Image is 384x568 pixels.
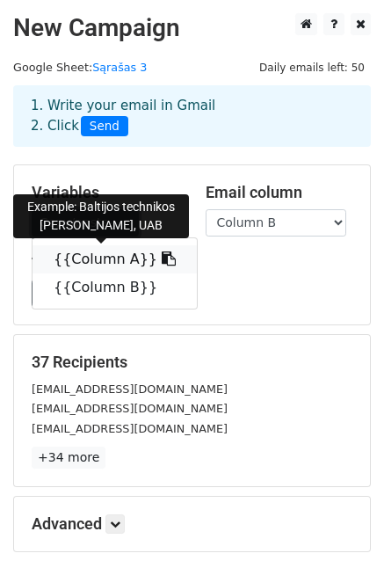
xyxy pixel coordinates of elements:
div: 1. Write your email in Gmail 2. Click [18,96,366,136]
a: +34 more [32,447,105,469]
a: Sąrašas 3 [92,61,147,74]
a: {{Column A}} [33,245,197,273]
a: {{Column B}} [33,273,197,302]
small: [EMAIL_ADDRESS][DOMAIN_NAME] [32,402,228,415]
div: Example: Baltijos technikos [PERSON_NAME], UAB [13,194,189,238]
small: [EMAIL_ADDRESS][DOMAIN_NAME] [32,422,228,435]
iframe: Chat Widget [296,484,384,568]
span: Send [81,116,128,137]
h5: Variables [32,183,179,202]
h5: Email column [206,183,353,202]
h5: 37 Recipients [32,353,352,372]
small: Google Sheet: [13,61,147,74]
h5: Advanced [32,514,352,534]
h2: New Campaign [13,13,371,43]
a: Daily emails left: 50 [253,61,371,74]
span: Daily emails left: 50 [253,58,371,77]
small: [EMAIL_ADDRESS][DOMAIN_NAME] [32,382,228,396]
